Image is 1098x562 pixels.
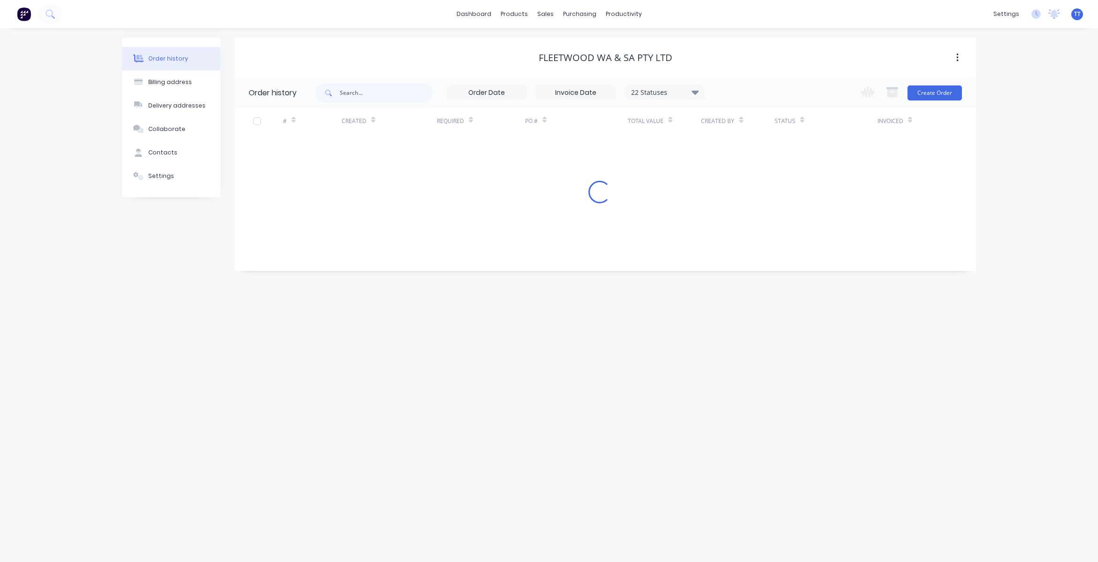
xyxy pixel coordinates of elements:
div: Created [342,108,437,134]
div: # [283,117,287,125]
div: Status [775,108,877,134]
div: Total Value [628,117,663,125]
div: PO # [525,117,538,125]
div: Invoiced [877,108,936,134]
button: Settings [122,164,221,188]
div: Total Value [628,108,701,134]
button: Collaborate [122,117,221,141]
span: TT [1074,10,1081,18]
div: Created By [701,108,774,134]
div: Contacts [148,148,177,157]
div: Settings [148,172,174,180]
div: settings [989,7,1024,21]
div: Required [437,117,464,125]
img: Factory [17,7,31,21]
button: Contacts [122,141,221,164]
div: Delivery addresses [148,101,206,110]
div: # [283,108,342,134]
div: productivity [601,7,647,21]
div: Invoiced [877,117,903,125]
a: dashboard [452,7,496,21]
div: products [496,7,533,21]
div: Fleetwood WA & SA Pty Ltd [539,52,672,63]
input: Invoice Date [536,86,615,100]
div: PO # [525,108,628,134]
div: Collaborate [148,125,185,133]
div: Created By [701,117,734,125]
button: Order history [122,47,221,70]
div: purchasing [558,7,601,21]
div: Billing address [148,78,192,86]
button: Billing address [122,70,221,94]
div: Required [437,108,525,134]
input: Search... [340,84,433,102]
button: Create Order [907,85,962,100]
div: 22 Statuses [625,87,704,98]
div: Order history [148,54,188,63]
div: Created [342,117,366,125]
div: Order history [249,87,297,99]
button: Delivery addresses [122,94,221,117]
div: Status [775,117,795,125]
div: sales [533,7,558,21]
input: Order Date [447,86,526,100]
